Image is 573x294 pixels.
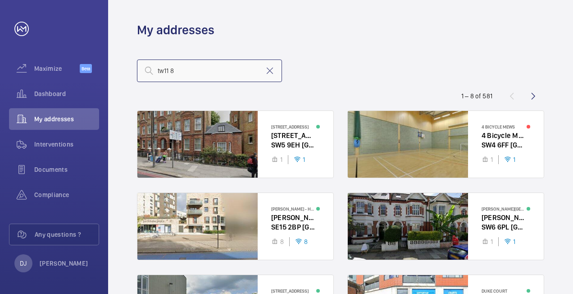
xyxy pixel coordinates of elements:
span: Beta [80,64,92,73]
span: Dashboard [34,89,99,98]
h1: My addresses [137,22,214,38]
span: Compliance [34,190,99,199]
div: 1 – 8 of 581 [461,92,492,101]
span: Interventions [34,140,99,149]
p: DJ [20,259,27,268]
span: Any questions ? [35,230,99,239]
span: Maximize [34,64,80,73]
span: Documents [34,165,99,174]
input: Search by address [137,60,282,82]
p: [PERSON_NAME] [40,259,88,268]
span: My addresses [34,115,99,124]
